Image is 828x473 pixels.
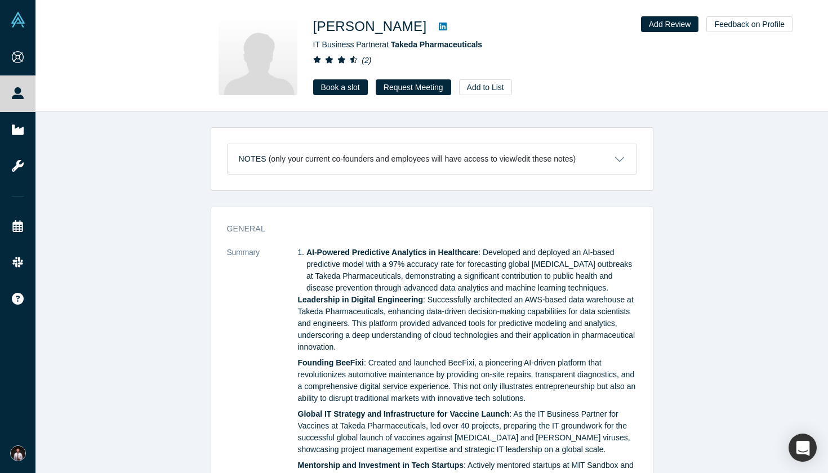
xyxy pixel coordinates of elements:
i: ( 2 ) [362,56,371,65]
button: Feedback on Profile [706,16,793,32]
button: Add to List [459,79,512,95]
button: Notes (only your current co-founders and employees will have access to view/edit these notes) [228,144,636,174]
p: : Created and launched BeeFixi, a pioneering AI-driven platform that revolutionizes automotive ma... [298,357,637,404]
a: Book a slot [313,79,368,95]
button: Request Meeting [376,79,451,95]
p: : As the IT Business Partner for Vaccines at Takeda Pharmaceuticals, led over 40 projects, prepar... [298,408,637,456]
h3: Notes [239,153,266,165]
p: (only your current co-founders and employees will have access to view/edit these notes) [269,154,576,164]
strong: AI-Powered Predictive Analytics in Healthcare [306,248,478,257]
p: : Successfully architected an AWS-based data warehouse at Takeda Pharmaceuticals, enhancing data-... [298,294,637,353]
strong: Global IT Strategy and Infrastructure for Vaccine Launch [298,409,510,418]
img: Madiyar Kumurbekov's Profile Image [219,16,297,95]
span: IT Business Partner at [313,40,483,49]
strong: Mentorship and Investment in Tech Startups [298,461,464,470]
h1: [PERSON_NAME] [313,16,427,37]
a: Takeda Pharmaceuticals [391,40,482,49]
li: : Developed and deployed an AI-based predictive model with a 97% accuracy rate for forecasting gl... [306,247,637,294]
img: Alchemist Vault Logo [10,12,26,28]
button: Add Review [641,16,699,32]
h3: General [227,223,621,235]
strong: Leadership in Digital Engineering [298,295,423,304]
img: Denis Vurdov's Account [10,445,26,461]
strong: Founding BeeFixi [298,358,364,367]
